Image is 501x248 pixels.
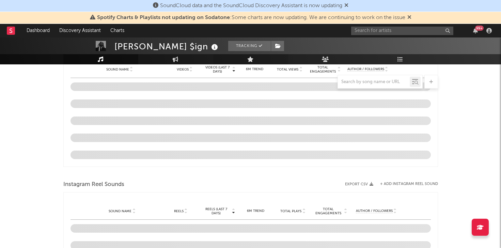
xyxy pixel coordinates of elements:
div: 99 + [475,26,484,31]
span: SoundCloud data and the SoundCloud Discovery Assistant is now updating [160,3,342,9]
span: Total Views [277,67,298,72]
button: Tracking [228,41,271,51]
input: Search for artists [351,27,453,35]
span: Dismiss [344,3,348,9]
button: Export CSV [345,182,373,186]
span: Total Engagements [309,65,336,74]
button: + Add Instagram Reel Sound [380,182,438,186]
span: Author / Followers [347,67,384,72]
span: Reels (last 7 days) [201,207,231,215]
span: Reels [174,209,184,213]
span: Sound Name [106,67,129,72]
input: Search by song name or URL [338,79,410,85]
div: + Add Instagram Reel Sound [373,182,438,186]
span: Author / Followers [356,209,393,213]
a: Dashboard [22,24,54,37]
button: 99+ [473,28,478,33]
div: [PERSON_NAME] $ign [114,41,220,52]
span: Spotify Charts & Playlists not updating on Sodatone [97,15,230,20]
span: Dismiss [407,15,411,20]
a: Discovery Assistant [54,24,106,37]
span: Sound Name [109,209,131,213]
span: Videos (last 7 days) [204,65,231,74]
div: 6M Trend [239,208,273,214]
span: : Some charts are now updating. We are continuing to work on the issue [97,15,405,20]
a: Charts [106,24,129,37]
div: 6M Trend [239,67,270,72]
span: Total Engagements [313,207,343,215]
span: Instagram Reel Sounds [63,181,124,189]
span: Total Plays [280,209,301,213]
span: Videos [177,67,189,72]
